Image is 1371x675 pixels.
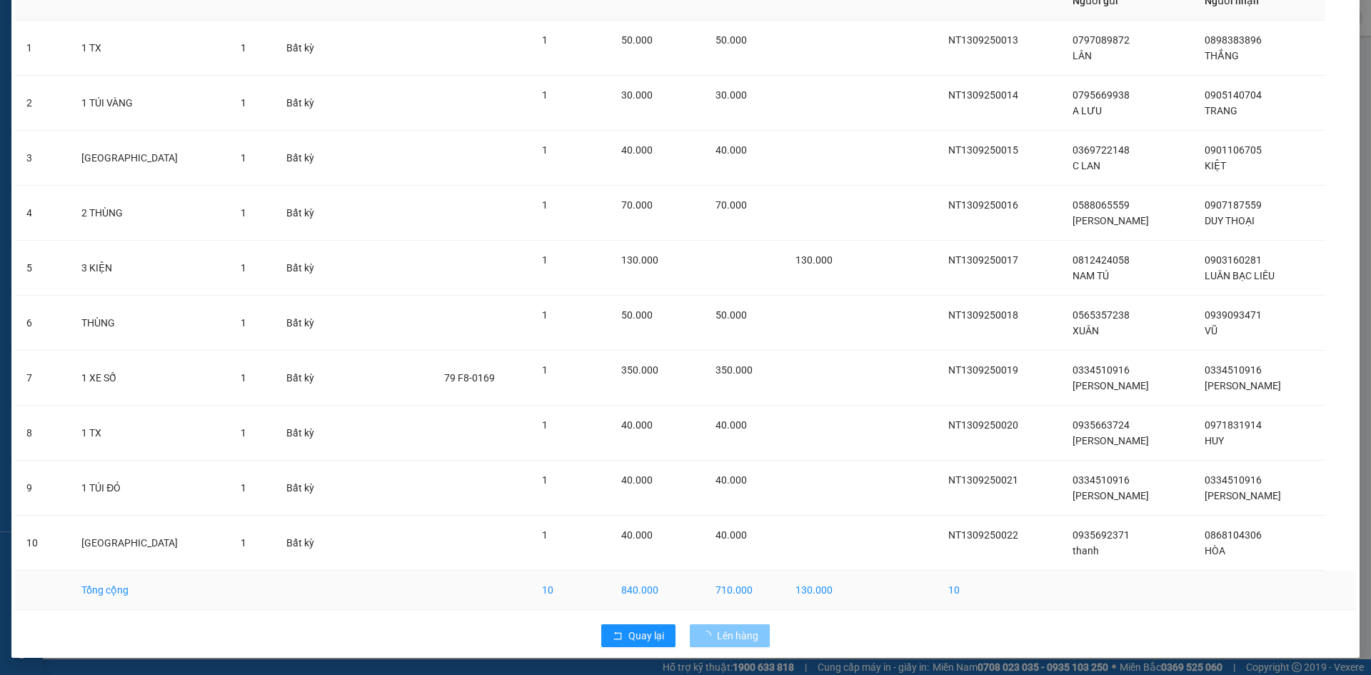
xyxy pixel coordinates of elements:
span: A LƯU [1073,105,1102,116]
span: 50.000 [715,34,747,46]
td: 840.000 [610,571,704,610]
span: 0795669938 [1073,89,1130,101]
button: Lên hàng [690,624,770,647]
span: 1 [542,199,548,211]
td: 1 [15,21,70,76]
span: 1 [241,317,246,329]
span: XUÂN [1073,325,1099,336]
span: 1 [241,207,246,219]
span: 0903160281 [1205,254,1262,266]
td: 5 [15,241,70,296]
td: 2 [15,76,70,131]
td: Bất kỳ [275,76,343,131]
td: Bất kỳ [275,406,343,461]
span: 0905140704 [1205,89,1262,101]
span: TRANG [1205,105,1237,116]
span: 0901106705 [1205,144,1262,156]
span: HÒA [1205,545,1225,556]
span: Lên hàng [717,628,758,644]
span: NT1309250015 [948,144,1018,156]
span: loading [701,631,717,641]
span: DUY THOẠI [1205,215,1255,226]
span: 0971831914 [1205,419,1262,431]
td: Bất kỳ [275,351,343,406]
span: 1 [241,482,246,494]
td: 1 TX [70,21,229,76]
span: [PERSON_NAME] [1073,215,1149,226]
span: 0565357238 [1073,309,1130,321]
span: NT1309250020 [948,419,1018,431]
td: 1 XE SỐ [70,351,229,406]
span: 1 [542,89,548,101]
span: 0334510916 [1073,364,1130,376]
span: 0334510916 [1205,364,1262,376]
span: LÂN [1073,50,1092,61]
span: 350.000 [715,364,753,376]
span: 0812424058 [1073,254,1130,266]
span: 1 [542,309,548,321]
span: 79 F8-0169 [444,372,495,384]
span: environment [18,59,28,69]
td: 10 [531,571,610,610]
span: rollback [613,631,623,642]
span: 1 [542,529,548,541]
td: Bất kỳ [275,296,343,351]
span: KIỆT [1205,160,1226,171]
td: 710.000 [704,571,784,610]
span: THẮNG [1205,50,1239,61]
td: 3 [15,131,70,186]
td: Bất kỳ [275,241,343,296]
span: 40.000 [715,144,747,156]
span: 30.000 [715,89,747,101]
span: LUÂN BẠC LIÊU [1205,270,1275,281]
span: 40.000 [715,474,747,486]
span: 1 [241,97,246,109]
span: 40.000 [621,529,653,541]
td: 2 THÙNG [70,186,229,241]
li: 293 [PERSON_NAME], Phường [PERSON_NAME] [18,57,81,136]
td: 7 [15,351,70,406]
span: 0868104306 [1205,529,1262,541]
span: 130.000 [795,254,833,266]
span: VŨ [1205,325,1217,336]
span: 0939093471 [1205,309,1262,321]
span: NT1309250019 [948,364,1018,376]
td: Bất kỳ [275,131,343,186]
td: 3 KIỆN [70,241,229,296]
span: 1 [241,537,246,549]
td: 10 [15,516,70,571]
span: 50.000 [621,34,653,46]
span: NAM TÚ [1073,270,1109,281]
span: 1 [241,372,246,384]
span: 1 [542,144,548,156]
span: 50.000 [715,309,747,321]
td: THÙNG [70,296,229,351]
td: Bất kỳ [275,516,343,571]
span: 1 [542,254,548,266]
span: 1 [241,262,246,274]
td: Bất kỳ [275,186,343,241]
span: 0369722148 [1073,144,1130,156]
span: [PERSON_NAME] [1073,490,1149,501]
span: 0334510916 [1073,474,1130,486]
td: 1 TX [70,406,229,461]
td: 130.000 [784,571,864,610]
span: NT1309250014 [948,89,1018,101]
span: 0334510916 [1205,474,1262,486]
td: 1 TÚI VÀNG [70,76,229,131]
span: 0907187559 [1205,199,1262,211]
span: 1 [241,42,246,54]
span: 1 [241,427,246,439]
span: 0935663724 [1073,419,1130,431]
span: 0588065559 [1073,199,1130,211]
td: Bất kỳ [275,461,343,516]
span: 350.000 [621,364,658,376]
td: [GEOGRAPHIC_DATA] [70,131,229,186]
span: NT1309250017 [948,254,1018,266]
span: thanh [1073,545,1099,556]
td: 4 [15,186,70,241]
td: Tổng cộng [70,571,229,610]
span: 40.000 [621,474,653,486]
span: 40.000 [621,419,653,431]
td: 6 [15,296,70,351]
